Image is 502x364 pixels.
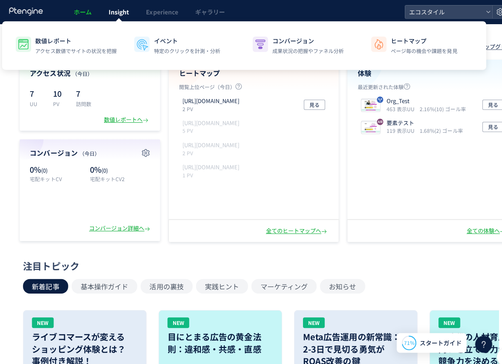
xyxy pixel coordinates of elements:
[418,105,464,112] i: 2.16%(10) ゴール率
[30,163,85,174] p: 0%
[101,165,107,174] span: (0)
[178,83,327,93] p: 閲覧上位ページ（今日）
[319,278,364,292] button: お知らせ
[72,70,92,77] span: （今日）
[385,119,457,127] p: 要素テスト
[30,68,149,78] h4: アクセス状況
[250,278,315,292] button: マーケティング
[303,99,324,109] button: 見る
[76,100,91,107] p: 訪問数
[480,121,502,132] button: 見る
[182,171,242,178] p: 1 PV
[182,162,238,171] p: https://style-eco.com/takuhai-kaitori/moushikomi/wide_step1.php
[30,147,149,157] h4: コンバージョン
[302,316,323,327] div: NEW
[480,99,502,109] button: 見る
[437,316,458,327] div: NEW
[90,174,149,182] p: 宅配キットCV2
[76,86,91,100] p: 7
[30,86,42,100] p: 7
[104,115,149,123] div: 数値レポートへ
[153,36,219,45] p: イベント
[71,278,137,292] button: 基本操作ガイド
[182,126,242,134] p: 5 PV
[140,278,192,292] button: 活用の裏技
[271,47,342,54] p: 成果状況の把握やファネル分析
[389,47,455,54] p: ページ毎の機会や課題を発見
[182,97,238,105] p: https://style-eco.com/takuhai-kaitori/lp01
[194,8,224,16] span: ギャラリー
[79,149,99,156] span: （今日）
[265,226,327,234] div: 全てのヒートマップへ
[23,278,68,292] button: 新着記事
[385,105,416,112] i: 463 表示UU
[146,8,177,16] span: Experience
[41,165,48,174] span: (0)
[35,47,116,54] p: アクセス数値でサイトの状況を把握
[30,174,85,182] p: 宅配キットCV
[167,330,272,353] h3: 目にとまる広告の黄金法則：違和感・共感・直感
[182,105,242,112] p: 2 PV
[108,8,129,16] span: Insight
[402,338,413,345] span: 71%
[486,99,496,109] span: 見る
[90,163,149,174] p: 0%
[385,126,416,134] i: 119 表示UU
[385,97,460,105] p: Org_Test
[35,36,116,45] p: 数値レポート
[167,316,188,327] div: NEW
[89,224,151,232] div: コンバージョン詳細へ
[182,148,242,156] p: 2 PV
[389,36,455,45] p: ヒートマップ
[418,337,460,346] span: スタートガイド
[405,6,480,18] span: エコスタイル
[182,119,238,127] p: https://style-eco.com/takuhai-kaitori/moushikomi/narrow_step1.php
[30,100,42,107] p: UU
[486,121,496,132] span: 見る
[195,278,247,292] button: 実践ヒント
[53,86,65,100] p: 10
[308,99,318,109] span: 見る
[153,47,219,54] p: 特定のクリックを計測・分析
[53,100,65,107] p: PV
[418,126,461,134] i: 1.68%(2) ゴール率
[360,121,379,133] img: 5986e28366fe619623ba13da9d8a9ca91752888562465.jpeg
[271,36,342,45] p: コンバージョン
[182,141,238,149] p: https://style-eco.com/takuhai-kaitori/moushikomi/narrow_step2.php
[73,8,91,16] span: ホーム
[32,316,53,327] div: NEW
[360,99,379,111] img: 09124264754c9580cbc6f7e4e81e712a1751423959640.jpeg
[178,68,327,78] h4: ヒートマップ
